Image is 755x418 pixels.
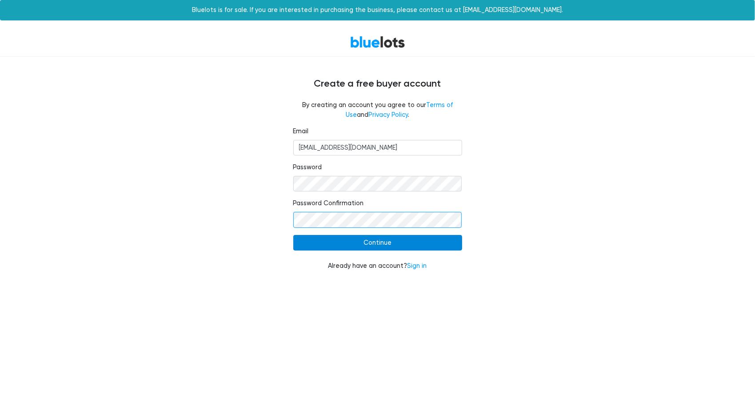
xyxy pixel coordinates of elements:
a: BlueLots [350,36,405,48]
input: Continue [293,235,462,251]
h4: Create a free buyer account [111,78,644,90]
fieldset: By creating an account you agree to our and . [293,100,462,119]
label: Password [293,163,322,172]
input: Email [293,140,462,156]
label: Password Confirmation [293,199,364,208]
a: Terms of Use [346,101,453,119]
a: Privacy Policy [368,111,408,119]
a: Sign in [407,262,427,270]
label: Email [293,127,309,136]
div: Already have an account? [293,261,462,271]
